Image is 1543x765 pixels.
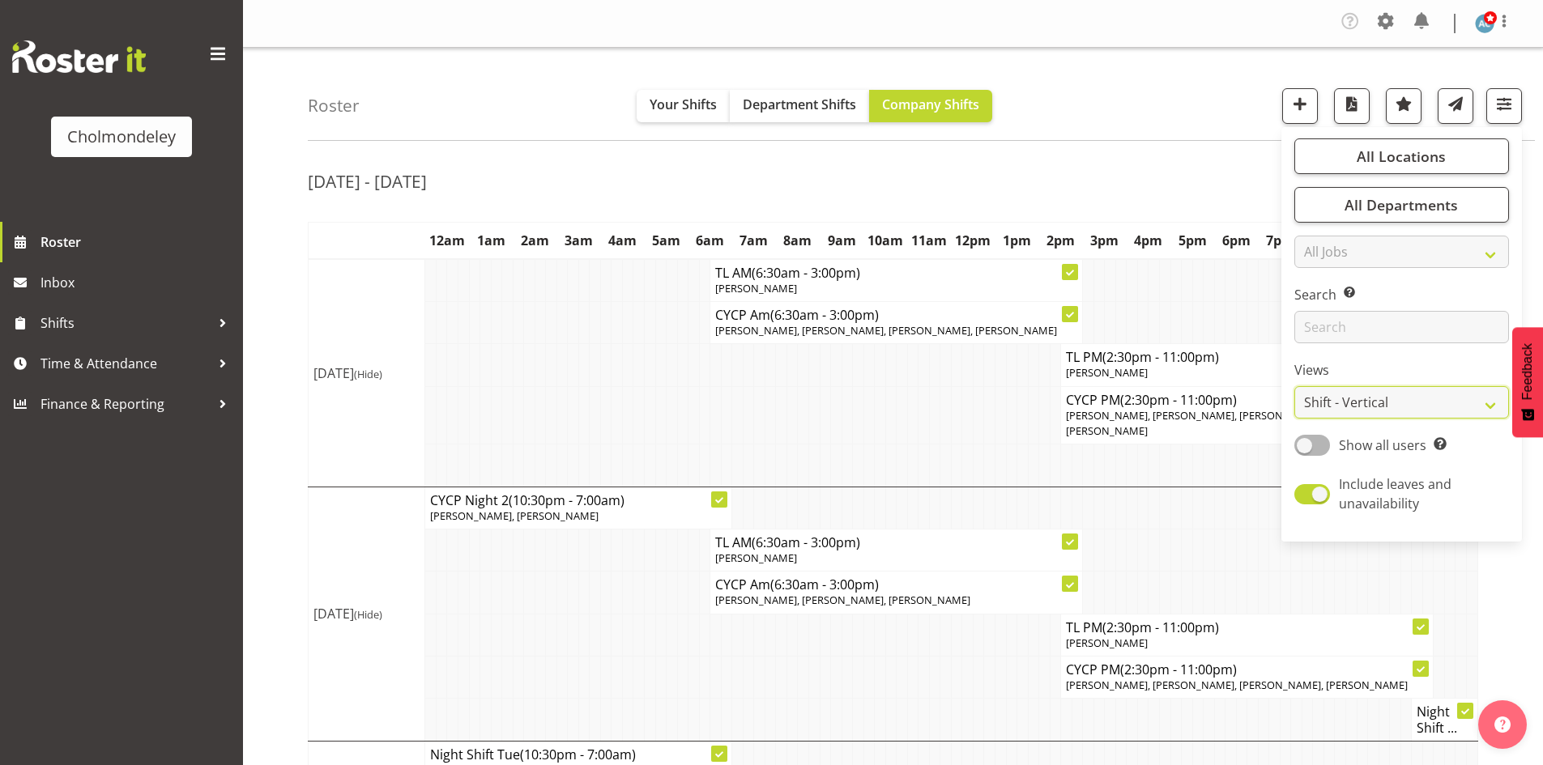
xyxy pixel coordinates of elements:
[430,508,599,523] span: [PERSON_NAME], [PERSON_NAME]
[40,351,211,376] span: Time & Attendance
[509,491,624,509] span: (10:30pm - 7:00am)
[1214,223,1258,260] th: 6pm
[715,281,797,295] span: [PERSON_NAME]
[715,534,1077,550] h4: TL AM
[752,264,860,282] span: (6:30am - 3:00pm)
[715,550,797,565] span: [PERSON_NAME]
[1334,88,1370,124] button: Download a PDF of the roster according to the set date range.
[715,593,970,607] span: [PERSON_NAME], [PERSON_NAME], [PERSON_NAME]
[752,533,860,551] span: (6:30am - 3:00pm)
[820,223,863,260] th: 9am
[743,96,856,113] span: Department Shifts
[869,90,992,122] button: Company Shifts
[951,223,995,260] th: 12pm
[1345,195,1458,215] span: All Departments
[430,746,727,763] h4: Night Shift Tue
[1357,147,1446,166] span: All Locations
[1102,618,1219,636] span: (2:30pm - 11:00pm)
[40,392,211,416] span: Finance & Reporting
[40,311,211,335] span: Shifts
[715,265,1077,281] h4: TL AM
[556,223,600,260] th: 3am
[650,96,717,113] span: Your Shifts
[715,576,1077,593] h4: CYCP Am
[770,306,879,324] span: (6:30am - 3:00pm)
[1294,285,1509,304] label: Search
[1102,348,1219,366] span: (2:30pm - 11:00pm)
[645,223,688,260] th: 5am
[637,90,730,122] button: Your Shifts
[1294,187,1509,223] button: All Departments
[1066,392,1428,408] h4: CYCP PM
[730,90,869,122] button: Department Shifts
[309,487,425,741] td: [DATE]
[430,492,727,508] h4: CYCP Night 2
[1339,475,1451,512] span: Include leaves and unavailability
[1475,14,1494,33] img: additional-cycp-required1509.jpg
[1294,360,1509,380] label: Views
[67,125,176,149] div: Cholmondeley
[1039,223,1083,260] th: 2pm
[40,230,235,254] span: Roster
[776,223,820,260] th: 8am
[1512,327,1543,437] button: Feedback - Show survey
[469,223,513,260] th: 1am
[907,223,951,260] th: 11am
[1066,635,1148,650] span: [PERSON_NAME]
[1066,365,1148,380] span: [PERSON_NAME]
[1494,716,1511,733] img: help-xxl-2.png
[1520,343,1535,400] span: Feedback
[1282,88,1318,124] button: Add a new shift
[1417,703,1473,736] h4: Night Shift ...
[1386,88,1422,124] button: Highlight an important date within the roster.
[354,367,382,381] span: (Hide)
[1170,223,1214,260] th: 5pm
[40,270,235,295] span: Inbox
[715,307,1077,323] h4: CYCP Am
[1066,408,1408,438] span: [PERSON_NAME], [PERSON_NAME], [PERSON_NAME] [PERSON_NAME], [PERSON_NAME]
[425,223,469,260] th: 12am
[1294,138,1509,174] button: All Locations
[995,223,1039,260] th: 1pm
[354,607,382,622] span: (Hide)
[688,223,732,260] th: 6am
[12,40,146,73] img: Rosterit website logo
[520,746,636,763] span: (10:30pm - 7:00am)
[1486,88,1522,124] button: Filter Shifts
[308,96,360,115] h4: Roster
[309,259,425,487] td: [DATE]
[1120,661,1237,678] span: (2:30pm - 11:00pm)
[1083,223,1127,260] th: 3pm
[1438,88,1473,124] button: Send a list of all shifts for the selected filtered period to all rostered employees.
[1339,436,1426,454] span: Show all users
[882,96,979,113] span: Company Shifts
[513,223,556,260] th: 2am
[308,171,427,192] h2: [DATE] - [DATE]
[1066,661,1428,678] h4: CYCP PM
[1066,619,1428,635] h4: TL PM
[1120,391,1237,409] span: (2:30pm - 11:00pm)
[1066,678,1408,692] span: [PERSON_NAME], [PERSON_NAME], [PERSON_NAME], [PERSON_NAME]
[600,223,644,260] th: 4am
[1127,223,1170,260] th: 4pm
[715,323,1057,338] span: [PERSON_NAME], [PERSON_NAME], [PERSON_NAME], [PERSON_NAME]
[770,576,879,593] span: (6:30am - 3:00pm)
[1294,311,1509,343] input: Search
[1066,349,1428,365] h4: TL PM
[732,223,776,260] th: 7am
[1258,223,1302,260] th: 7pm
[863,223,907,260] th: 10am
